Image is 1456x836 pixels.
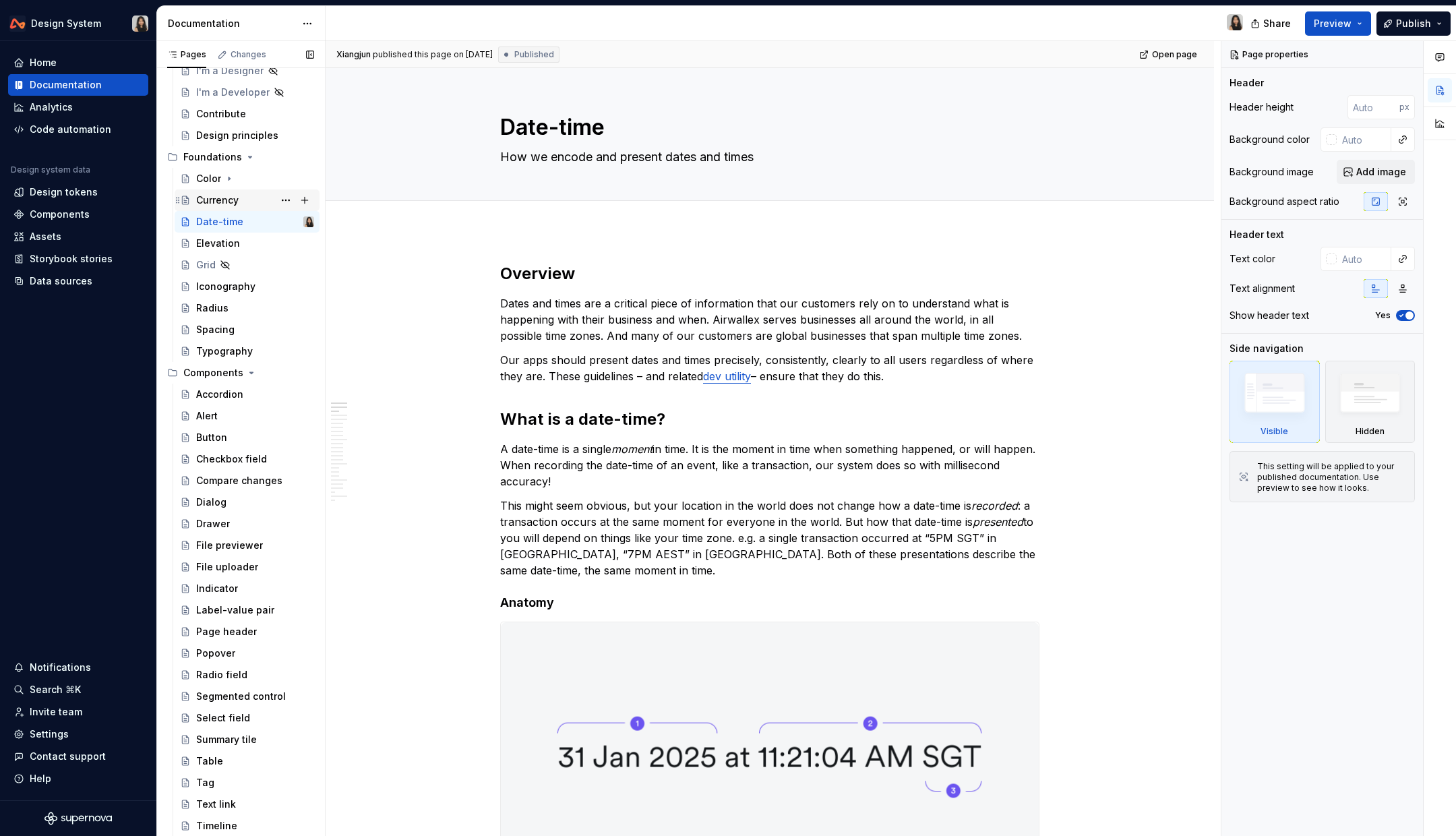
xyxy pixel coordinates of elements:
div: Indicator [196,582,238,595]
div: Visible [1230,361,1320,443]
div: Documentation [30,78,102,92]
a: Date-timeXiangjun [175,211,320,233]
svg: Supernova Logo [44,812,112,825]
span: Publish [1396,17,1431,30]
a: Color [175,168,320,189]
a: Analytics [8,96,148,118]
input: Auto [1337,127,1391,152]
div: Dialog [196,496,226,509]
div: Assets [30,230,61,243]
div: Text alignment [1230,282,1295,295]
a: Accordion [175,384,320,405]
a: Checkbox field [175,448,320,470]
p: This might seem obvious, but your location in the world does not change how a date-time is : a tr... [500,498,1039,578]
div: Tag [196,776,214,789]
div: Components [30,208,90,221]
a: Radio field [175,664,320,686]
span: Published [514,49,554,60]
a: Settings [8,723,148,745]
a: Grid [175,254,320,276]
a: Page header [175,621,320,643]
span: Add image [1356,165,1406,179]
a: Dialog [175,491,320,513]
div: Background color [1230,133,1310,146]
input: Auto [1347,95,1399,119]
div: I'm a Designer [196,64,264,78]
div: Text color [1230,252,1275,266]
h4: Anatomy [500,595,1039,611]
div: Components [183,366,243,380]
div: Code automation [30,123,111,136]
h2: Overview [500,263,1039,285]
a: Components [8,204,148,225]
div: Show header text [1230,309,1309,322]
button: Preview [1305,11,1371,36]
a: File uploader [175,556,320,578]
div: Design principles [196,129,278,142]
textarea: How we encode and present dates and times [497,146,1037,168]
a: Design principles [175,125,320,146]
p: px [1399,102,1409,113]
div: Foundations [162,146,320,168]
a: File previewer [175,535,320,556]
div: Radius [196,301,229,315]
div: Elevation [196,237,240,250]
div: Design tokens [30,185,98,199]
h2: What is a date-time? [500,409,1039,430]
em: recorded [971,499,1018,512]
a: Code automation [8,119,148,140]
div: Design system data [11,165,90,175]
div: Radio field [196,668,247,682]
button: Search ⌘K [8,679,148,700]
span: Xiangjun [336,49,371,60]
div: Analytics [30,100,73,114]
a: Label-value pair [175,599,320,621]
div: Color [196,172,221,185]
div: File previewer [196,539,263,552]
img: Xiangjun [1227,14,1243,30]
div: Currency [196,193,239,207]
a: Open page [1135,45,1203,64]
div: Header [1230,76,1264,90]
a: Text link [175,794,320,815]
div: Date-time [196,215,243,229]
a: Alert [175,405,320,427]
a: Typography [175,340,320,362]
div: Grid [196,258,216,272]
a: Compare changes [175,470,320,491]
div: Contact support [30,750,106,763]
div: I'm a Developer [196,86,270,99]
a: Button [175,427,320,448]
button: Share [1244,11,1300,36]
div: Spacing [196,323,235,336]
div: Timeline [196,819,237,833]
div: Drawer [196,517,230,531]
a: Iconography [175,276,320,297]
button: Add image [1337,160,1415,184]
a: Indicator [175,578,320,599]
a: I'm a Developer [175,82,320,103]
div: Side navigation [1230,342,1304,355]
div: Contribute [196,107,246,121]
span: Share [1263,17,1291,30]
div: Popover [196,647,235,660]
button: Design SystemXiangjun [3,9,154,38]
a: Drawer [175,513,320,535]
div: Background image [1230,165,1314,179]
a: Segmented control [175,686,320,707]
a: I'm a Designer [175,60,320,82]
a: Radius [175,297,320,319]
div: Checkbox field [196,452,267,466]
div: Iconography [196,280,255,293]
div: Header height [1230,100,1294,114]
div: Documentation [168,17,295,30]
span: Preview [1314,17,1352,30]
div: Home [30,56,57,69]
div: Table [196,754,223,768]
div: This setting will be applied to your published documentation. Use preview to see how it looks. [1257,461,1406,494]
input: Auto [1337,247,1391,271]
div: Notifications [30,661,91,674]
div: Search ⌘K [30,683,81,696]
div: Accordion [196,388,243,401]
div: Settings [30,727,69,741]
